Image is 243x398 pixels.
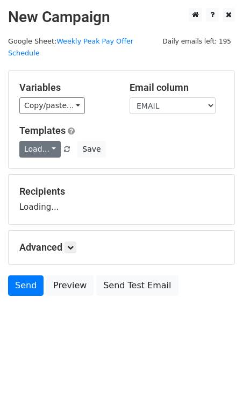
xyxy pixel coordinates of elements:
[8,37,133,58] small: Google Sheet:
[159,35,235,47] span: Daily emails left: 195
[19,141,61,158] a: Load...
[8,275,44,296] a: Send
[19,241,224,253] h5: Advanced
[19,186,224,214] div: Loading...
[8,37,133,58] a: Weekly Peak Pay Offer Schedule
[96,275,178,296] a: Send Test Email
[19,82,113,94] h5: Variables
[19,125,66,136] a: Templates
[46,275,94,296] a: Preview
[19,97,85,114] a: Copy/paste...
[19,186,224,197] h5: Recipients
[8,8,235,26] h2: New Campaign
[189,346,243,398] iframe: Chat Widget
[77,141,105,158] button: Save
[159,37,235,45] a: Daily emails left: 195
[130,82,224,94] h5: Email column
